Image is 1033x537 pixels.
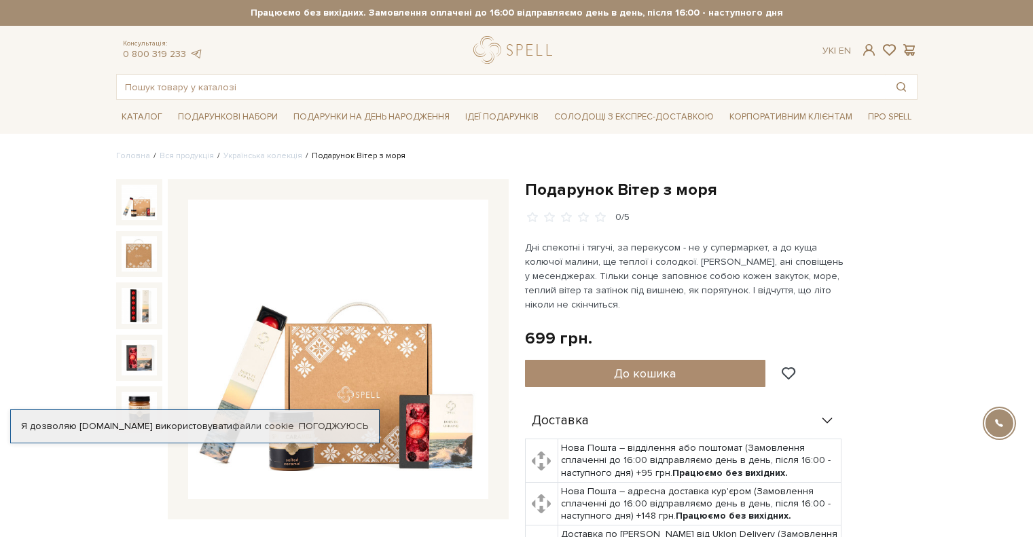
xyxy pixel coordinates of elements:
[117,75,886,99] input: Пошук товару у каталозі
[834,45,836,56] span: |
[863,107,917,128] a: Про Spell
[558,439,841,483] td: Нова Пошта – відділення або поштомат (Замовлення сплаченні до 16:00 відправляємо день в день, піс...
[672,467,788,479] b: Працюємо без вихідних.
[532,415,589,427] span: Доставка
[116,107,168,128] a: Каталог
[173,107,283,128] a: Подарункові набори
[460,107,544,128] a: Ідеї подарунків
[525,179,918,200] h1: Подарунок Вітер з моря
[676,510,791,521] b: Працюємо без вихідних.
[189,48,203,60] a: telegram
[614,366,676,381] span: До кошика
[549,105,719,128] a: Солодощі з експрес-доставкою
[232,420,294,432] a: файли cookie
[525,240,844,312] p: Дні спекотні і тягучі, за перекусом - не у супермаркет, а до куща колючої малини, ще теплої і сол...
[122,185,157,220] img: Подарунок Вітер з моря
[473,36,558,64] a: logo
[123,48,186,60] a: 0 800 319 233
[886,75,917,99] button: Пошук товару у каталозі
[122,236,157,272] img: Подарунок Вітер з моря
[11,420,379,432] div: Я дозволяю [DOMAIN_NAME] використовувати
[116,7,918,19] strong: Працюємо без вихідних. Замовлення оплачені до 16:00 відправляємо день в день, після 16:00 - насту...
[822,45,851,57] div: Ук
[122,288,157,323] img: Подарунок Вітер з моря
[288,107,455,128] a: Подарунки на День народження
[223,151,302,161] a: Українська колекція
[123,39,203,48] span: Консультація:
[615,211,630,224] div: 0/5
[160,151,214,161] a: Вся продукція
[299,420,368,432] a: Погоджуюсь
[188,200,488,500] img: Подарунок Вітер з моря
[558,482,841,525] td: Нова Пошта – адресна доставка кур'єром (Замовлення сплаченні до 16:00 відправляємо день в день, п...
[724,107,858,128] a: Корпоративним клієнтам
[302,150,405,162] li: Подарунок Вітер з моря
[525,360,766,387] button: До кошика
[122,392,157,427] img: Подарунок Вітер з моря
[839,45,851,56] a: En
[116,151,150,161] a: Головна
[122,340,157,375] img: Подарунок Вітер з моря
[525,328,592,349] div: 699 грн.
